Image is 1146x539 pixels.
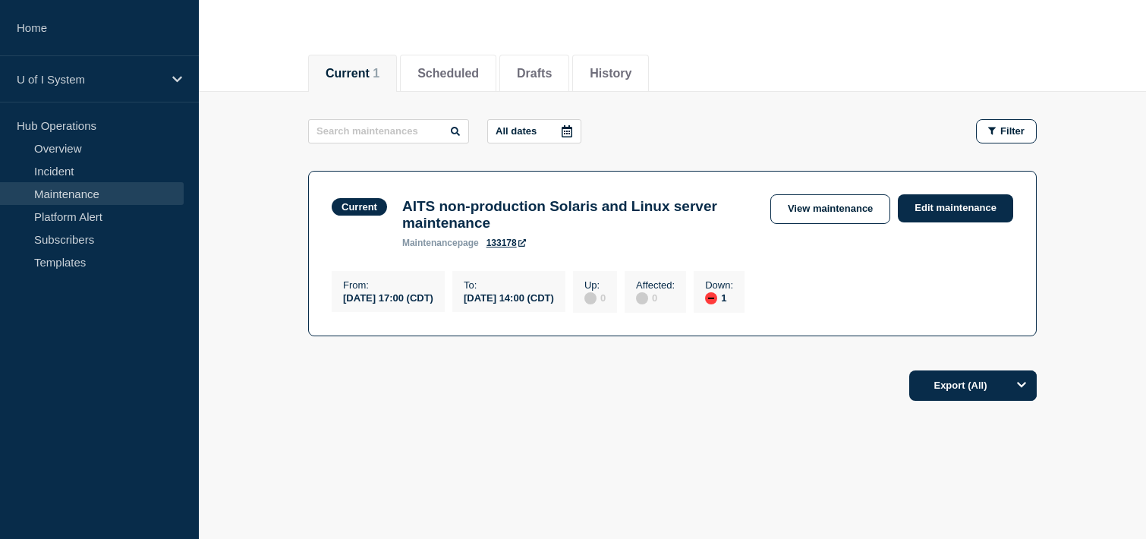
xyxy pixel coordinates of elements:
a: View maintenance [770,194,890,224]
button: Filter [976,119,1037,143]
button: Options [1006,370,1037,401]
span: maintenance [402,238,458,248]
p: page [402,238,479,248]
input: Search maintenances [308,119,469,143]
p: From : [343,279,433,291]
button: Current 1 [326,67,379,80]
p: To : [464,279,554,291]
a: Edit maintenance [898,194,1013,222]
div: 0 [584,291,606,304]
div: Current [342,201,377,213]
p: U of I System [17,73,162,86]
p: Up : [584,279,606,291]
div: down [705,292,717,304]
button: All dates [487,119,581,143]
button: Scheduled [417,67,479,80]
p: Down : [705,279,733,291]
span: 1 [373,67,379,80]
div: [DATE] 14:00 (CDT) [464,291,554,304]
div: disabled [636,292,648,304]
p: Affected : [636,279,675,291]
div: disabled [584,292,597,304]
button: Drafts [517,67,552,80]
a: 133178 [486,238,526,248]
span: Filter [1000,125,1025,137]
div: 1 [705,291,733,304]
button: History [590,67,631,80]
div: 0 [636,291,675,304]
p: All dates [496,125,537,137]
h3: AITS non-production Solaris and Linux server maintenance [402,198,755,232]
button: Export (All) [909,370,1037,401]
div: [DATE] 17:00 (CDT) [343,291,433,304]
